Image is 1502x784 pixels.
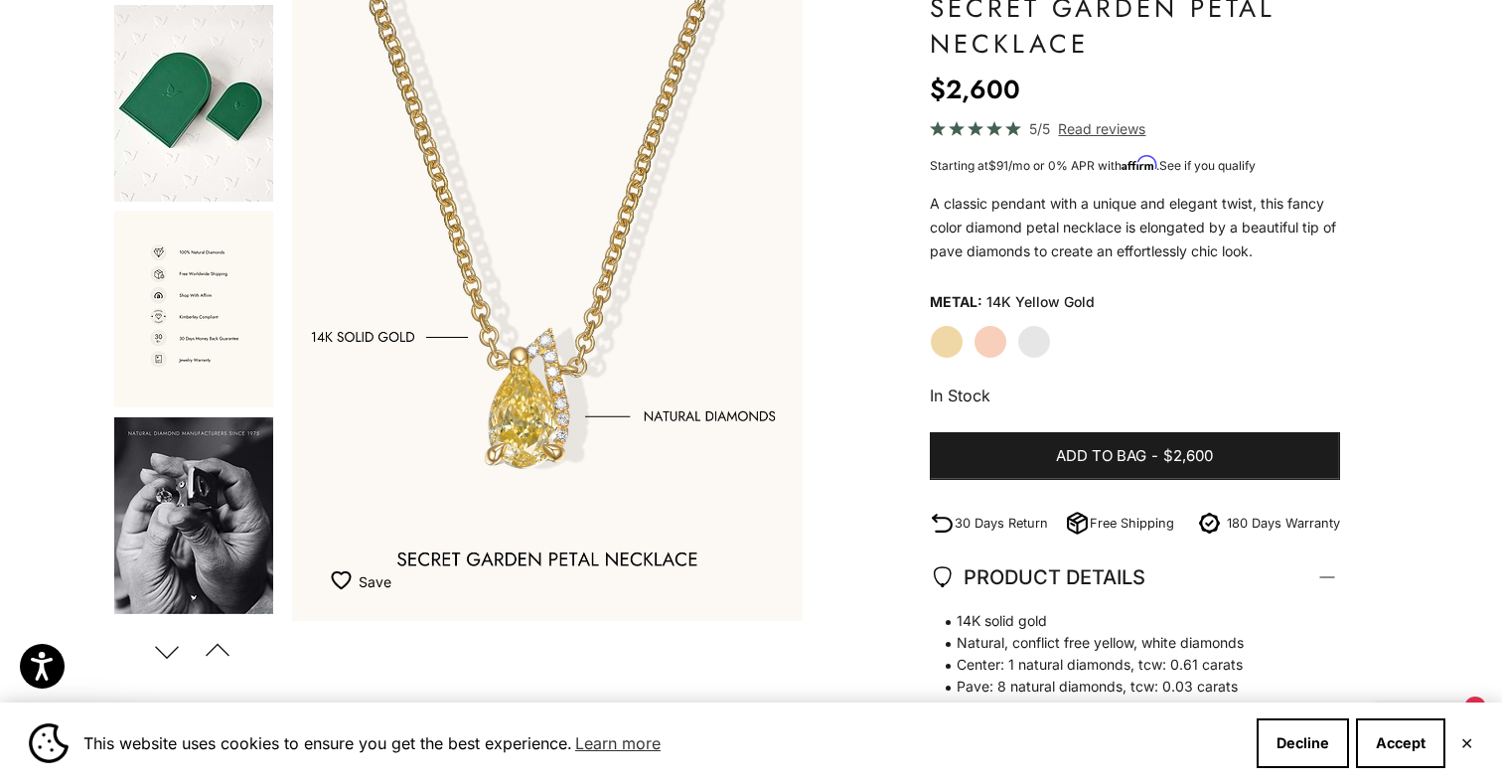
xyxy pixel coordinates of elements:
img: #YellowGold #WhiteGold #RoseGold [114,5,273,202]
span: PRODUCT DETAILS [930,560,1145,594]
span: Chain Length: 37cm/15in - 42cm/17in - 45cm/18in, adjustable [930,698,1320,741]
span: Starting at /mo or 0% APR with . [930,158,1256,173]
p: 30 Days Return [955,513,1048,534]
img: #YellowGold #WhiteGold #RoseGold [114,417,273,614]
button: Add to Wishlist [331,561,391,601]
button: Add to bag-$2,600 [930,432,1340,480]
p: 180 Days Warranty [1227,513,1340,534]
span: This website uses cookies to ensure you get the best experience. [83,728,1241,758]
span: Natural, conflict free yellow, white diamonds [930,632,1320,654]
span: Read reviews [1058,117,1145,140]
img: wishlist [331,570,359,590]
variant-option-value: 14K Yellow Gold [986,287,1095,317]
legend: Metal: [930,287,982,317]
span: $2,600 [1163,444,1213,469]
a: See if you qualify - Learn more about Affirm Financing (opens in modal) [1159,158,1256,173]
button: Go to item 16 [112,415,275,616]
button: Go to item 14 [112,3,275,204]
sale-price: $2,600 [930,70,1020,109]
button: Close [1460,737,1473,749]
button: Decline [1257,718,1349,768]
button: Go to item 15 [112,209,275,409]
img: #YellowGold #WhiteGold #RoseGold [114,211,273,407]
span: 14K solid gold [930,610,1320,632]
p: Free Shipping [1090,513,1174,534]
span: $91 [988,158,1008,173]
p: In Stock [930,383,1340,408]
summary: PRODUCT DETAILS [930,541,1340,614]
a: Learn more [572,728,664,758]
span: Affirm [1122,156,1156,171]
a: 5/5 Read reviews [930,117,1340,140]
button: Accept [1356,718,1445,768]
span: Pave: 8 natural diamonds, tcw: 0.03 carats [930,676,1320,698]
span: 5/5 [1029,117,1050,140]
span: Add to bag [1056,444,1146,469]
img: Cookie banner [29,723,69,763]
span: Center: 1 natural diamonds, tcw: 0.61 carats [930,654,1320,676]
p: A classic pendant with a unique and elegant twist, this fancy color diamond petal necklace is elo... [930,192,1340,263]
